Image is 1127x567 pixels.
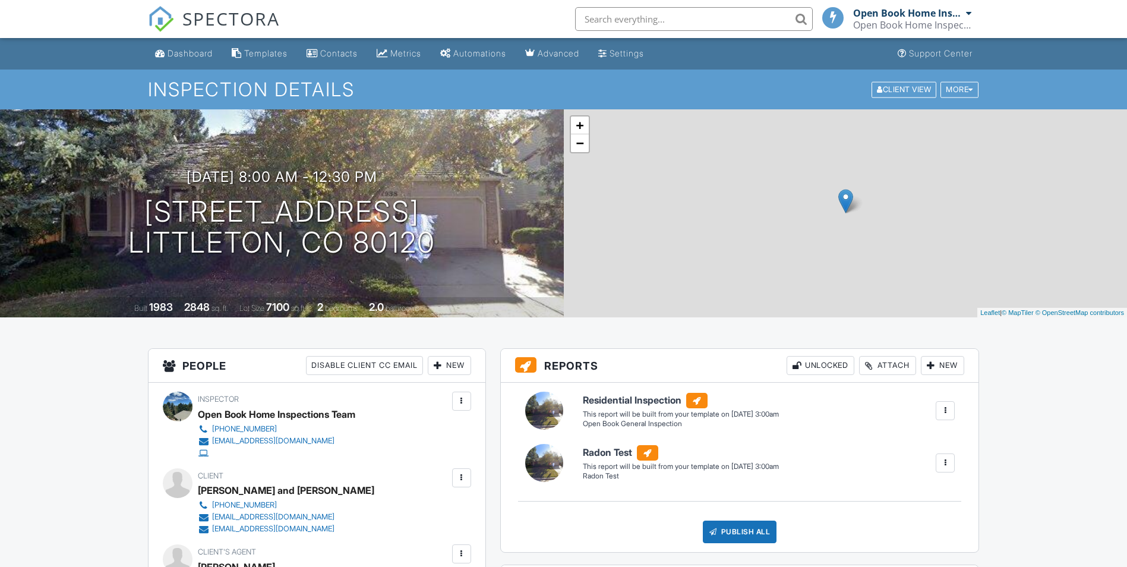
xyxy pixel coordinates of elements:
h3: People [149,349,485,383]
div: Open Book General Inspection [583,419,779,429]
div: Automations [453,48,506,58]
div: This report will be built from your template on [DATE] 3:00am [583,462,779,471]
span: Built [134,304,147,313]
div: [PERSON_NAME] and [PERSON_NAME] [198,481,374,499]
h1: Inspection Details [148,79,980,100]
span: sq.ft. [291,304,306,313]
h6: Radon Test [583,445,779,461]
span: SPECTORA [182,6,280,31]
div: This report will be built from your template on [DATE] 3:00am [583,409,779,419]
div: Attach [859,356,916,375]
a: Advanced [520,43,584,65]
a: [PHONE_NUMBER] [198,499,365,511]
div: 7100 [266,301,289,313]
h3: Reports [501,349,979,383]
a: Support Center [893,43,977,65]
span: Lot Size [239,304,264,313]
div: Publish All [703,521,777,543]
span: Client's Agent [198,547,256,556]
a: Zoom in [571,116,589,134]
div: 2848 [184,301,210,313]
a: [EMAIL_ADDRESS][DOMAIN_NAME] [198,435,346,447]
a: Zoom out [571,134,589,152]
a: SPECTORA [148,16,280,41]
h1: [STREET_ADDRESS] Littleton, CO 80120 [128,196,435,259]
img: The Best Home Inspection Software - Spectora [148,6,174,32]
div: Open Book Home Inspections Team [198,405,355,423]
div: 2 [317,301,323,313]
div: [PHONE_NUMBER] [212,424,277,434]
div: Support Center [909,48,973,58]
div: Open Book Home Inspections [853,19,972,31]
a: [EMAIL_ADDRESS][DOMAIN_NAME] [198,511,365,523]
div: Advanced [538,48,579,58]
h3: [DATE] 8:00 am - 12:30 pm [187,169,377,185]
div: Templates [244,48,288,58]
h6: Residential Inspection [583,393,779,408]
a: Leaflet [980,309,1000,316]
div: Open Book Home Inspections Team [853,7,963,19]
div: 1983 [149,301,173,313]
div: [EMAIL_ADDRESS][DOMAIN_NAME] [212,524,334,534]
div: [EMAIL_ADDRESS][DOMAIN_NAME] [212,512,334,522]
div: Metrics [390,48,421,58]
a: Automations (Basic) [435,43,511,65]
div: Unlocked [787,356,854,375]
a: © OpenStreetMap contributors [1036,309,1124,316]
input: Search everything... [575,7,813,31]
a: Client View [870,84,939,93]
div: | [977,308,1127,318]
a: © MapTiler [1002,309,1034,316]
span: bathrooms [386,304,419,313]
a: Settings [594,43,649,65]
a: Metrics [372,43,426,65]
div: [PHONE_NUMBER] [212,500,277,510]
div: Radon Test [583,471,779,481]
div: Contacts [320,48,358,58]
div: Dashboard [168,48,213,58]
div: [EMAIL_ADDRESS][DOMAIN_NAME] [212,436,334,446]
div: Settings [610,48,644,58]
div: New [921,356,964,375]
span: sq. ft. [211,304,228,313]
span: Client [198,471,223,480]
span: bedrooms [325,304,358,313]
div: New [428,356,471,375]
a: Contacts [302,43,362,65]
a: Templates [227,43,292,65]
div: More [940,81,978,97]
div: Disable Client CC Email [306,356,423,375]
a: [EMAIL_ADDRESS][DOMAIN_NAME] [198,523,365,535]
a: [PHONE_NUMBER] [198,423,346,435]
span: Inspector [198,395,239,404]
div: 2.0 [369,301,384,313]
div: Client View [872,81,936,97]
a: Dashboard [150,43,217,65]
